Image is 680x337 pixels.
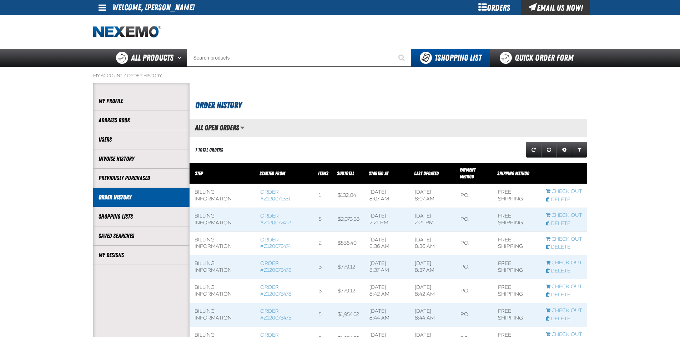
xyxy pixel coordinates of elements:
[333,279,364,303] td: $779.12
[93,26,161,38] a: Home
[410,303,455,327] td: [DATE] 8:44 AM
[318,170,328,176] span: Items
[546,260,582,266] a: Continue checkout started from Z120073478
[260,189,291,202] a: Order #Z120071331
[93,73,122,78] a: My Account
[546,188,582,195] a: Continue checkout started from Z120071331
[493,279,541,303] td: Free Shipping
[541,163,587,184] th: Row actions
[99,116,184,124] a: Address Book
[541,142,557,158] a: Reset grid action
[493,303,541,327] td: Free Shipping
[493,255,541,279] td: Free Shipping
[195,213,250,226] div: Billing Information
[333,231,364,255] td: $536.40
[393,49,411,67] button: Start Searching
[546,284,582,290] a: Continue checkout started from Z120073478
[364,231,410,255] td: [DATE] 8:36 AM
[434,53,437,63] strong: 1
[260,237,291,250] a: Order #Z120073474
[546,236,582,243] a: Continue checkout started from Z120073474
[314,279,333,303] td: 3
[556,142,572,158] a: Expand or Collapse Grid Settings
[314,184,333,208] td: 1
[260,284,292,297] a: Order #Z120073478
[240,122,245,134] button: Manage grid views. Current view is All Open Orders
[99,136,184,144] a: Users
[99,174,184,182] a: Previously Purchased
[190,124,239,132] h2: All Open Orders
[526,142,542,158] a: Refresh grid action
[364,184,410,208] td: [DATE] 8:07 AM
[410,184,455,208] td: [DATE] 8:07 AM
[260,170,285,176] span: Started From
[260,260,292,273] a: Order #Z120073478
[99,232,184,240] a: Saved Searches
[546,196,582,203] a: Delete checkout started from Z120071331
[364,255,410,279] td: [DATE] 8:37 AM
[410,279,455,303] td: [DATE] 8:42 AM
[337,170,354,176] a: Subtotal
[99,213,184,221] a: Shopping Lists
[187,49,411,67] input: Search
[497,170,529,176] span: Shipping Method
[99,193,184,201] a: Order History
[333,184,364,208] td: $132.84
[411,49,490,67] button: You have 1 Shopping List. Open to view details
[493,184,541,208] td: Free Shipping
[195,284,250,298] div: Billing Information
[99,155,184,163] a: Invoice History
[493,231,541,255] td: Free Shipping
[99,251,184,259] a: My Designs
[93,73,587,78] nav: Breadcrumbs
[546,307,582,314] a: Continue checkout started from Z120073475
[314,303,333,327] td: 5
[455,303,493,327] td: P.O.
[455,208,493,231] td: P.O.
[364,279,410,303] td: [DATE] 8:42 AM
[460,167,475,179] a: Payment Method
[195,100,242,110] span: Order History
[195,189,250,203] div: Billing Information
[99,97,184,105] a: My Profile
[455,184,493,208] td: P.O.
[493,208,541,231] td: Free Shipping
[195,308,250,322] div: Billing Information
[260,308,291,321] a: Order #Z120073475
[369,170,388,176] a: Started At
[314,255,333,279] td: 3
[572,142,587,158] a: Expand or Collapse Grid Filters
[364,303,410,327] td: [DATE] 8:44 AM
[314,231,333,255] td: 2
[195,237,250,250] div: Billing Information
[260,213,291,226] a: Order #Z120072412
[434,53,482,63] span: Shopping List
[455,255,493,279] td: P.O.
[455,231,493,255] td: P.O.
[364,208,410,231] td: [DATE] 2:21 PM
[546,268,582,275] a: Delete checkout started from Z120073478
[546,316,582,322] a: Delete checkout started from Z120073475
[455,279,493,303] td: P.O.
[333,303,364,327] td: $1,954.02
[546,212,582,219] a: Continue checkout started from Z120072412
[333,255,364,279] td: $779.12
[195,260,250,274] div: Billing Information
[195,170,203,176] span: Step
[127,73,162,78] a: Order History
[195,147,223,153] div: 7 Total Orders
[93,26,161,38] img: Nexemo logo
[546,220,582,227] a: Delete checkout started from Z120072412
[124,73,126,78] span: /
[410,255,455,279] td: [DATE] 8:37 AM
[131,51,173,64] span: All Products
[414,170,439,176] a: Last Updated
[410,231,455,255] td: [DATE] 8:36 AM
[333,208,364,231] td: $2,073.36
[175,49,187,67] button: Open All Products pages
[410,208,455,231] td: [DATE] 2:21 PM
